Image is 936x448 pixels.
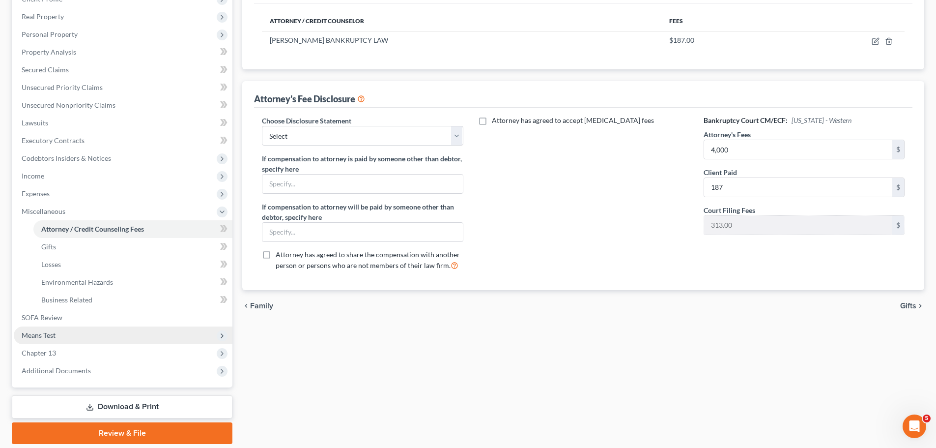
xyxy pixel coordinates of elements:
[22,313,62,322] span: SOFA Review
[12,422,232,444] a: Review & File
[33,291,232,309] a: Business Related
[900,302,916,310] span: Gifts
[22,172,44,180] span: Income
[41,242,56,251] span: Gifts
[262,153,463,174] label: If compensation to attorney is paid by someone other than debtor, specify here
[22,207,65,215] span: Miscellaneous
[892,216,904,235] div: $
[14,79,232,96] a: Unsecured Priority Claims
[22,48,76,56] span: Property Analysis
[892,178,904,197] div: $
[704,205,755,215] label: Court Filing Fees
[22,349,56,357] span: Chapter 13
[704,140,892,159] input: 0.00
[704,178,892,197] input: 0.00
[22,366,91,375] span: Additional Documents
[262,202,463,222] label: If compensation to attorney will be paid by someone other than debtor, specify here
[33,273,232,291] a: Environmental Hazards
[22,30,78,38] span: Personal Property
[704,129,751,140] label: Attorney's Fees
[242,302,250,310] i: chevron_left
[14,96,232,114] a: Unsecured Nonpriority Claims
[14,61,232,79] a: Secured Claims
[892,140,904,159] div: $
[33,220,232,238] a: Attorney / Credit Counseling Fees
[704,216,892,235] input: 0.00
[22,65,69,74] span: Secured Claims
[262,175,462,193] input: Specify...
[250,302,273,310] span: Family
[669,36,694,44] span: $187.00
[33,238,232,256] a: Gifts
[41,260,61,269] span: Losses
[270,17,364,25] span: Attorney / Credit Counselor
[254,93,365,105] div: Attorney's Fee Disclosure
[669,17,683,25] span: Fees
[22,189,50,198] span: Expenses
[33,256,232,273] a: Losses
[41,278,113,286] span: Environmental Hazards
[242,302,273,310] button: chevron_left Family
[22,12,64,21] span: Real Property
[22,136,85,145] span: Executory Contracts
[41,225,144,233] span: Attorney / Credit Counseling Fees
[270,36,388,44] span: [PERSON_NAME] BANKRUPTCY LAW
[22,83,103,91] span: Unsecured Priority Claims
[903,415,926,438] iframe: Intercom live chat
[14,309,232,327] a: SOFA Review
[41,296,92,304] span: Business Related
[14,114,232,132] a: Lawsuits
[22,154,111,162] span: Codebtors Insiders & Notices
[262,223,462,241] input: Specify...
[22,331,56,339] span: Means Test
[704,167,737,178] label: Client Paid
[704,116,905,125] h6: Bankruptcy Court CM/ECF:
[22,101,115,109] span: Unsecured Nonpriority Claims
[14,132,232,149] a: Executory Contracts
[492,116,654,124] span: Attorney has agreed to accept [MEDICAL_DATA] fees
[276,250,460,269] span: Attorney has agreed to share the compensation with another person or persons who are not members ...
[262,116,351,126] label: Choose Disclosure Statement
[22,119,48,127] span: Lawsuits
[792,116,851,124] span: [US_STATE] - Western
[900,302,924,310] button: Gifts chevron_right
[14,43,232,61] a: Property Analysis
[916,302,924,310] i: chevron_right
[12,395,232,418] a: Download & Print
[923,415,931,422] span: 5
